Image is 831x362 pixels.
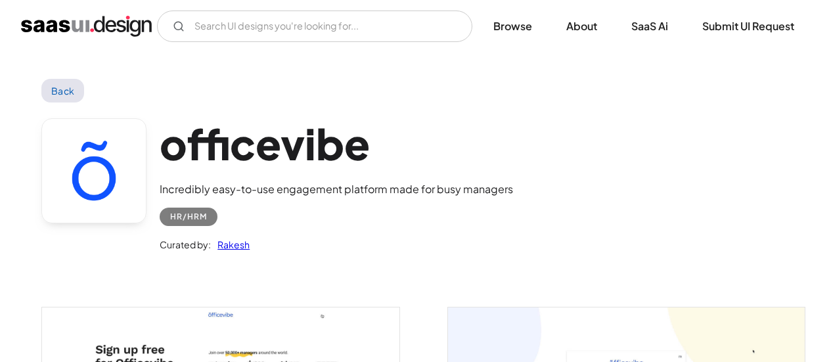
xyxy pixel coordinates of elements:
[616,12,684,41] a: SaaS Ai
[170,209,207,225] div: HR/HRM
[478,12,548,41] a: Browse
[157,11,472,42] input: Search UI designs you're looking for...
[550,12,613,41] a: About
[41,79,84,102] a: Back
[160,237,211,252] div: Curated by:
[21,16,152,37] a: home
[211,237,250,252] a: Rakesh
[160,118,513,169] h1: officevibe
[160,181,513,197] div: Incredibly easy-to-use engagement platform made for busy managers
[157,11,472,42] form: Email Form
[686,12,810,41] a: Submit UI Request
